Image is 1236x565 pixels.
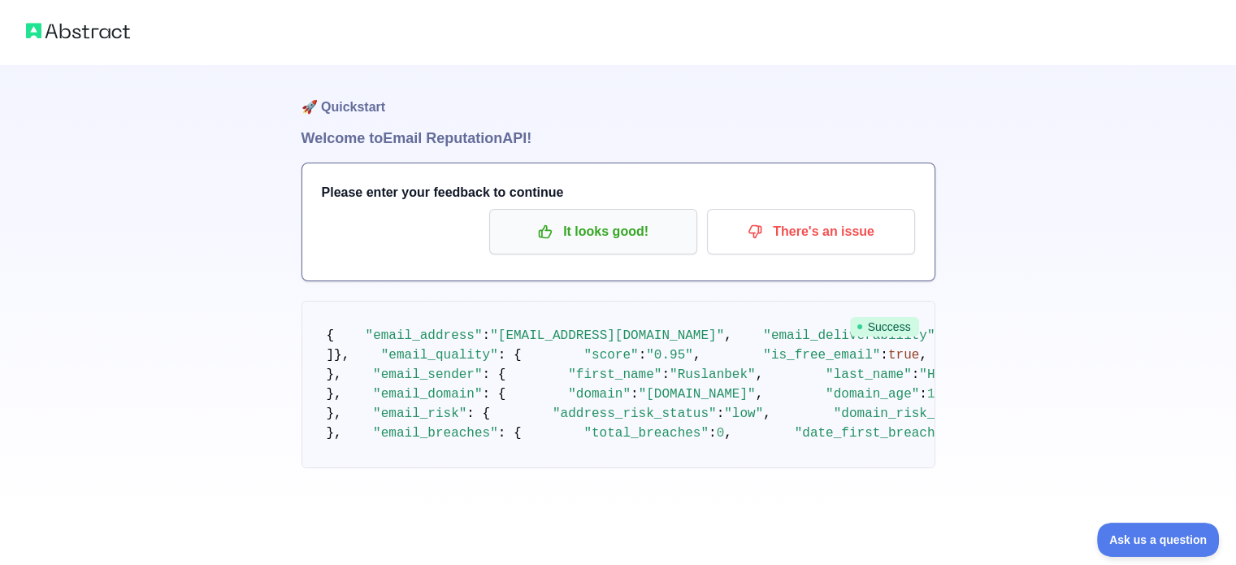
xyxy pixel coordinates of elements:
span: { [327,328,335,343]
span: "last_name" [826,367,912,382]
iframe: Toggle Customer Support [1097,523,1220,557]
span: , [693,348,701,363]
span: : { [483,367,506,382]
span: "email_sender" [373,367,482,382]
span: , [756,367,764,382]
h1: Welcome to Email Reputation API! [301,127,935,150]
span: , [724,328,732,343]
span: : [912,367,920,382]
span: : [717,406,725,421]
span: , [763,406,771,421]
span: "[EMAIL_ADDRESS][DOMAIN_NAME]" [490,328,724,343]
span: "is_free_email" [763,348,880,363]
span: Success [850,317,919,337]
span: "email_domain" [373,387,482,402]
span: "Hamidjonov" [919,367,1013,382]
span: "email_risk" [373,406,466,421]
span: : [631,387,639,402]
span: "domain" [568,387,631,402]
span: , [756,387,764,402]
span: "Ruslanbek" [670,367,756,382]
p: There's an issue [719,218,903,246]
span: "email_quality" [381,348,498,363]
span: "email_deliverability" [763,328,935,343]
span: "email_address" [366,328,483,343]
span: "total_breaches" [583,426,709,441]
span: : [919,387,927,402]
span: true [888,348,919,363]
span: 0 [717,426,725,441]
span: : { [498,348,522,363]
span: , [919,348,927,363]
span: , [724,426,732,441]
span: : [709,426,717,441]
span: : [639,348,647,363]
span: 10997 [927,387,966,402]
button: There's an issue [707,209,915,254]
h1: 🚀 Quickstart [301,65,935,127]
span: "low" [724,406,763,421]
h3: Please enter your feedback to continue [322,183,915,202]
span: "date_first_breached" [795,426,959,441]
span: : { [483,387,506,402]
span: "domain_risk_status" [834,406,990,421]
img: Abstract logo [26,20,130,42]
span: "domain_age" [826,387,919,402]
span: : [483,328,491,343]
span: "[DOMAIN_NAME]" [639,387,756,402]
span: : { [466,406,490,421]
p: It looks good! [501,218,685,246]
span: : { [498,426,522,441]
span: "address_risk_status" [553,406,717,421]
span: "score" [583,348,638,363]
span: : [661,367,670,382]
span: "email_breaches" [373,426,498,441]
button: It looks good! [489,209,697,254]
span: : [880,348,888,363]
span: "0.95" [646,348,693,363]
span: "first_name" [568,367,661,382]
